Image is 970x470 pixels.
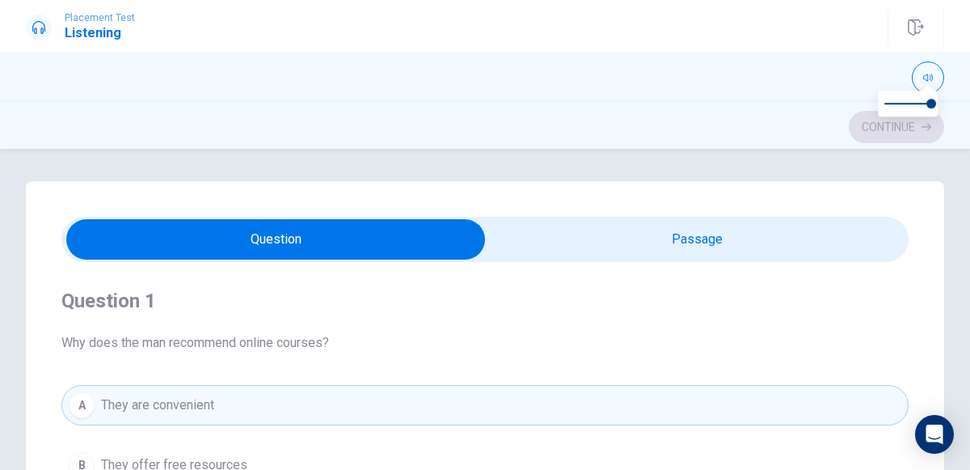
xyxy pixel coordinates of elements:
span: Placement Test [65,12,135,23]
span: They are convenient [101,396,214,415]
div: Open Intercom Messenger [915,415,954,454]
h1: Listening [65,23,135,43]
button: AThey are convenient [61,385,909,426]
div: A [69,392,95,418]
span: Why does the man recommend online courses? [61,333,909,353]
h4: Question 1 [61,288,909,314]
